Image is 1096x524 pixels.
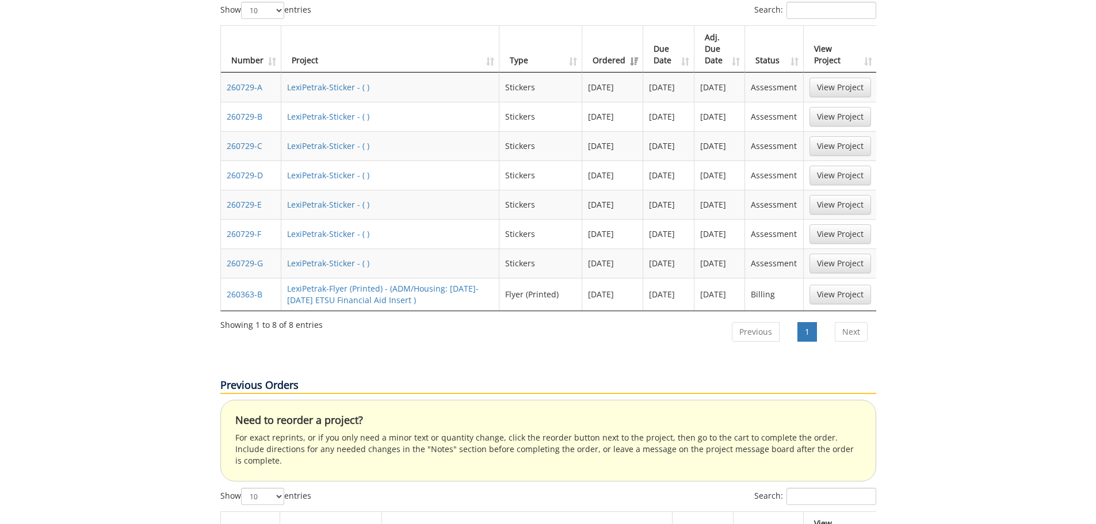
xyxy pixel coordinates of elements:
[809,78,871,97] a: View Project
[582,102,643,131] td: [DATE]
[499,102,582,131] td: Stickers
[809,285,871,304] a: View Project
[754,2,876,19] label: Search:
[804,26,877,72] th: View Project: activate to sort column ascending
[732,322,780,342] a: Previous
[227,199,262,210] a: 260729-E
[582,248,643,278] td: [DATE]
[745,160,803,190] td: Assessment
[745,219,803,248] td: Assessment
[287,258,369,269] a: LexiPetrak-Sticker - ( )
[745,248,803,278] td: Assessment
[499,160,582,190] td: Stickers
[694,248,746,278] td: [DATE]
[287,111,369,122] a: LexiPetrak-Sticker - ( )
[745,102,803,131] td: Assessment
[643,131,694,160] td: [DATE]
[582,131,643,160] td: [DATE]
[809,107,871,127] a: View Project
[694,190,746,219] td: [DATE]
[643,26,694,72] th: Due Date: activate to sort column ascending
[499,72,582,102] td: Stickers
[220,315,323,331] div: Showing 1 to 8 of 8 entries
[809,166,871,185] a: View Project
[499,131,582,160] td: Stickers
[227,228,261,239] a: 260729-F
[227,82,262,93] a: 260729-A
[582,160,643,190] td: [DATE]
[809,254,871,273] a: View Project
[227,140,262,151] a: 260729-C
[582,219,643,248] td: [DATE]
[694,102,746,131] td: [DATE]
[227,111,262,122] a: 260729-B
[643,160,694,190] td: [DATE]
[694,131,746,160] td: [DATE]
[745,190,803,219] td: Assessment
[499,26,582,72] th: Type: activate to sort column ascending
[694,278,746,311] td: [DATE]
[745,72,803,102] td: Assessment
[643,219,694,248] td: [DATE]
[694,26,746,72] th: Adj. Due Date: activate to sort column ascending
[499,190,582,219] td: Stickers
[754,488,876,505] label: Search:
[643,72,694,102] td: [DATE]
[281,26,500,72] th: Project: activate to sort column ascending
[809,224,871,244] a: View Project
[287,283,479,305] a: LexiPetrak-Flyer (Printed) - (ADM/Housing: [DATE]-[DATE] ETSU Financial Aid Insert )
[745,131,803,160] td: Assessment
[499,248,582,278] td: Stickers
[643,102,694,131] td: [DATE]
[221,26,281,72] th: Number: activate to sort column ascending
[694,72,746,102] td: [DATE]
[745,278,803,311] td: Billing
[499,219,582,248] td: Stickers
[786,2,876,19] input: Search:
[745,26,803,72] th: Status: activate to sort column ascending
[287,82,369,93] a: LexiPetrak-Sticker - ( )
[287,170,369,181] a: LexiPetrak-Sticker - ( )
[499,278,582,311] td: Flyer (Printed)
[582,278,643,311] td: [DATE]
[809,195,871,215] a: View Project
[227,258,263,269] a: 260729-G
[235,415,861,426] h4: Need to reorder a project?
[694,219,746,248] td: [DATE]
[220,2,311,19] label: Show entries
[643,248,694,278] td: [DATE]
[835,322,868,342] a: Next
[220,488,311,505] label: Show entries
[582,190,643,219] td: [DATE]
[241,2,284,19] select: Showentries
[694,160,746,190] td: [DATE]
[786,488,876,505] input: Search:
[220,378,876,394] p: Previous Orders
[235,432,861,466] p: For exact reprints, or if you only need a minor text or quantity change, click the reorder button...
[287,199,369,210] a: LexiPetrak-Sticker - ( )
[582,26,643,72] th: Ordered: activate to sort column ascending
[643,278,694,311] td: [DATE]
[287,140,369,151] a: LexiPetrak-Sticker - ( )
[241,488,284,505] select: Showentries
[227,289,262,300] a: 260363-B
[287,228,369,239] a: LexiPetrak-Sticker - ( )
[809,136,871,156] a: View Project
[797,322,817,342] a: 1
[643,190,694,219] td: [DATE]
[227,170,263,181] a: 260729-D
[582,72,643,102] td: [DATE]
